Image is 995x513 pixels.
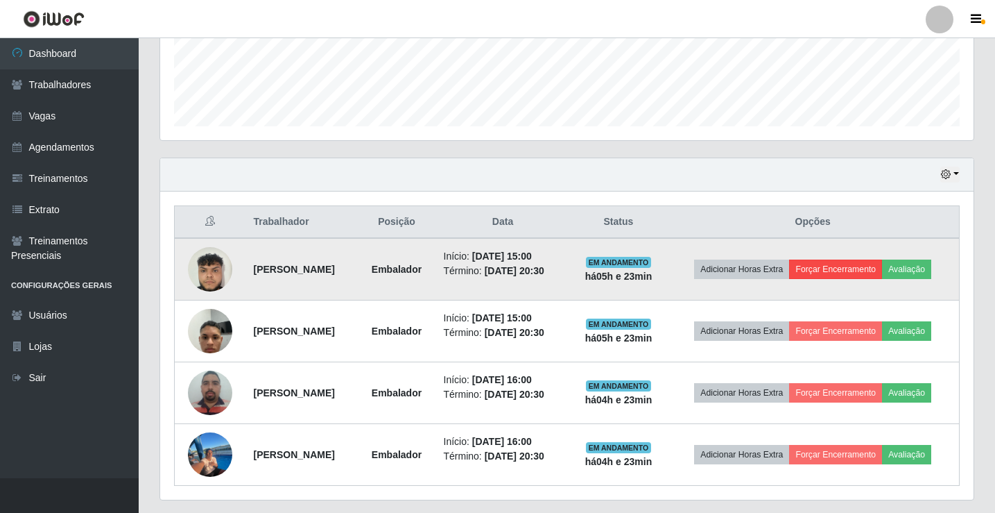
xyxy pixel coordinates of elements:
[472,374,532,385] time: [DATE] 16:00
[586,319,652,330] span: EM ANDAMENTO
[789,383,882,403] button: Forçar Encerramento
[444,249,562,264] li: Início:
[586,380,652,392] span: EM ANDAMENTO
[188,239,232,298] img: 1731039194690.jpeg
[694,321,789,341] button: Adicionar Horas Extra
[23,10,85,28] img: CoreUI Logo
[882,321,931,341] button: Avaliação
[694,383,789,403] button: Adicionar Horas Extra
[694,260,789,279] button: Adicionar Horas Extra
[372,449,422,460] strong: Embalador
[882,260,931,279] button: Avaliação
[666,206,959,239] th: Opções
[253,387,334,398] strong: [PERSON_NAME]
[586,257,652,268] span: EM ANDAMENTO
[253,449,334,460] strong: [PERSON_NAME]
[789,321,882,341] button: Forçar Encerramento
[789,445,882,464] button: Forçar Encerramento
[444,387,562,402] li: Término:
[188,363,232,422] img: 1686264689334.jpeg
[485,327,544,338] time: [DATE] 20:30
[444,264,562,278] li: Término:
[188,423,232,486] img: 1754884192985.jpeg
[372,326,422,337] strong: Embalador
[882,445,931,464] button: Avaliação
[882,383,931,403] button: Avaliação
[444,435,562,449] li: Início:
[435,206,571,239] th: Data
[472,251,532,262] time: [DATE] 15:00
[485,389,544,400] time: [DATE] 20:30
[585,394,652,405] strong: há 04 h e 23 min
[585,456,652,467] strong: há 04 h e 23 min
[444,311,562,326] li: Início:
[188,301,232,360] img: 1736201934549.jpeg
[585,333,652,344] strong: há 05 h e 23 min
[485,265,544,276] time: [DATE] 20:30
[253,264,334,275] strong: [PERSON_NAME]
[571,206,667,239] th: Status
[789,260,882,279] button: Forçar Encerramento
[372,264,422,275] strong: Embalador
[485,451,544,462] time: [DATE] 20:30
[694,445,789,464] button: Adicionar Horas Extra
[472,312,532,323] time: [DATE] 15:00
[253,326,334,337] strong: [PERSON_NAME]
[585,271,652,282] strong: há 05 h e 23 min
[444,373,562,387] li: Início:
[358,206,435,239] th: Posição
[444,449,562,464] li: Término:
[586,442,652,453] span: EM ANDAMENTO
[245,206,358,239] th: Trabalhador
[444,326,562,340] li: Término:
[472,436,532,447] time: [DATE] 16:00
[372,387,422,398] strong: Embalador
